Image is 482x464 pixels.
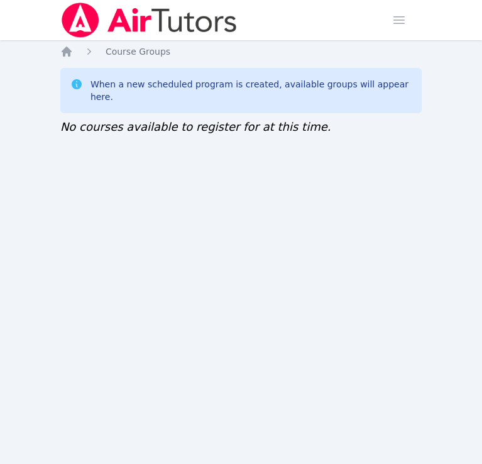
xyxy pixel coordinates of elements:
[60,45,422,58] nav: Breadcrumb
[106,47,170,57] span: Course Groups
[60,3,238,38] img: Air Tutors
[60,120,331,133] span: No courses available to register for at this time.
[106,45,170,58] a: Course Groups
[90,78,412,103] div: When a new scheduled program is created, available groups will appear here.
